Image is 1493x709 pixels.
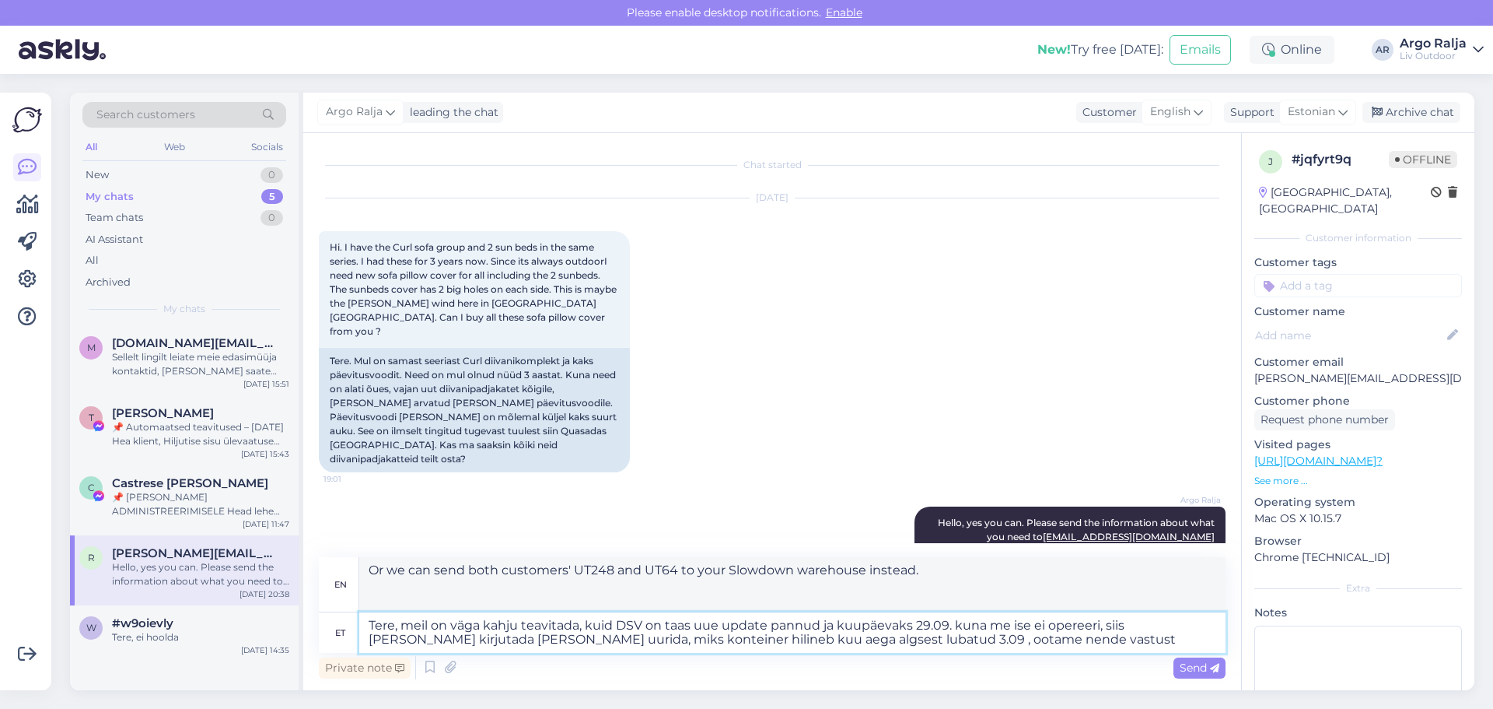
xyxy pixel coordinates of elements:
div: New [86,167,109,183]
p: See more ... [1254,474,1462,488]
span: T [89,412,94,423]
a: [URL][DOMAIN_NAME]? [1254,454,1383,468]
span: Estonian [1288,104,1335,121]
span: robert@procom.no [112,546,274,560]
div: Hello, yes you can. Please send the information about what you need to [EMAIL_ADDRESS][DOMAIN_NAME] [112,560,289,588]
div: [DATE] 11:47 [243,518,289,530]
span: #w9oievly [112,616,173,630]
span: Tống Nguyệt [112,406,214,420]
div: Archived [86,275,131,290]
div: Team chats [86,210,143,226]
span: m [87,342,96,353]
span: Offline [1389,151,1457,168]
span: C [88,482,95,493]
div: et [335,619,345,646]
div: Support [1224,104,1274,121]
div: Socials [248,137,286,157]
span: Hi. I have the Curl sofa group and 2 sun beds in the same series. I had these for 3 years now. Si... [330,241,619,337]
span: Hello, yes you can. Please send the information about what you need to [938,517,1217,542]
div: Web [161,137,188,157]
b: New! [1037,42,1071,57]
p: Mac OS X 10.15.7 [1254,511,1462,527]
span: Argo Ralja [326,104,383,121]
div: Tere. Mul on samast seeriast Curl diivanikomplekt ja kaks päevitusvoodit. Need on mul olnud nüüd ... [319,348,630,472]
span: 19:01 [323,473,382,485]
div: [DATE] 15:43 [241,448,289,460]
div: Argo Ralja [1400,37,1467,50]
div: Tere, ei hoolda [112,630,289,644]
div: en [334,571,347,598]
p: Customer email [1254,354,1462,370]
div: Customer information [1254,231,1462,245]
div: Extra [1254,581,1462,595]
textarea: Hello, we are very sorry to inform you, but DSV has posted a new update again and the date is 29.... [359,557,1226,612]
span: mindaugas.ac@gmail.com [112,336,274,350]
p: Browser [1254,533,1462,549]
div: AI Assistant [86,232,143,247]
div: [GEOGRAPHIC_DATA], [GEOGRAPHIC_DATA] [1259,184,1431,217]
textarea: Tere, meil on väga kahju teavitada, kuid DSV on taas uue update pannud ja kuupäevaks 29.09. kuna ... [359,612,1226,653]
span: Argo Ralja [1163,494,1221,506]
span: Send [1180,661,1219,675]
div: 📌 Automaatsed teavitused – [DATE] Hea klient, Hiljutise sisu ülevaatuse käigus märkasime teie leh... [112,420,289,448]
div: Online [1250,36,1334,64]
p: Customer tags [1254,254,1462,271]
p: [PERSON_NAME][EMAIL_ADDRESS][DOMAIN_NAME] [1254,370,1462,387]
button: Emails [1170,35,1231,65]
div: leading the chat [404,104,498,121]
span: Castrese Ippolito [112,476,268,490]
div: Request phone number [1254,409,1395,430]
img: Askly Logo [12,105,42,135]
div: All [82,137,100,157]
div: AR [1372,39,1393,61]
div: Archive chat [1362,102,1460,123]
span: w [86,622,96,634]
span: j [1268,156,1273,167]
div: 5 [261,189,283,205]
span: Enable [821,5,867,19]
input: Add name [1255,327,1444,344]
span: My chats [163,302,205,316]
div: All [86,253,99,269]
div: [DATE] 14:35 [241,644,289,656]
p: Notes [1254,605,1462,621]
div: 0 [260,167,283,183]
span: English [1150,104,1191,121]
input: Add a tag [1254,274,1462,297]
div: Try free [DATE]: [1037,40,1163,59]
div: [DATE] [319,191,1226,205]
div: 0 [260,210,283,226]
a: Argo RaljaLiv Outdoor [1400,37,1484,62]
div: Chat started [319,158,1226,172]
div: Customer [1076,104,1137,121]
p: Visited pages [1254,437,1462,453]
p: Customer name [1254,304,1462,320]
div: Liv Outdoor [1400,50,1467,62]
p: Chrome [TECHNICAL_ID] [1254,549,1462,566]
p: Customer phone [1254,393,1462,409]
span: r [88,552,95,563]
div: 📌 [PERSON_NAME] ADMINISTREERIMISELE Head lehe administraatorid Regulaarse ülevaatuse ja hindamise... [112,490,289,518]
div: [DATE] 15:51 [243,378,289,390]
div: [DATE] 20:38 [240,588,289,600]
p: Operating system [1254,494,1462,511]
div: # jqfyrt9q [1292,150,1389,169]
div: Sellelt lingilt leiate meie edasimüüja kontaktid, [PERSON_NAME] saate täpsemalt küsida kohaletoim... [112,350,289,378]
a: [EMAIL_ADDRESS][DOMAIN_NAME] [1043,531,1215,542]
span: Search customers [96,107,195,123]
div: My chats [86,189,134,205]
div: Private note [319,658,411,679]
